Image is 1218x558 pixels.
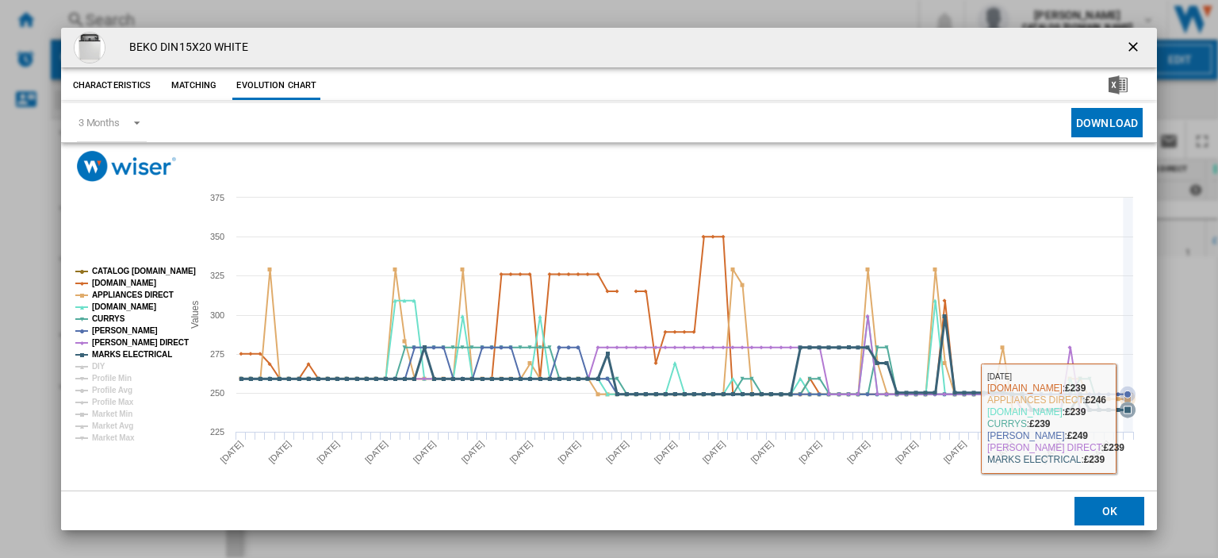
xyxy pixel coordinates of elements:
[92,386,132,394] tspan: Profile Avg
[1109,75,1128,94] img: excel-24x24.png
[61,28,1157,530] md-dialog: Product popup
[604,439,630,465] tspan: [DATE]
[92,410,132,418] tspan: Market Min
[210,349,224,359] tspan: 275
[210,427,224,437] tspan: 225
[990,439,1016,465] tspan: [DATE]
[92,338,189,347] tspan: [PERSON_NAME] DIRECT
[92,302,156,311] tspan: [DOMAIN_NAME]
[210,193,224,202] tspan: 375
[315,439,341,465] tspan: [DATE]
[653,439,679,465] tspan: [DATE]
[92,326,158,335] tspan: [PERSON_NAME]
[210,271,224,280] tspan: 325
[210,388,224,398] tspan: 250
[74,32,105,63] img: 10212934
[92,314,125,323] tspan: CURRYS
[77,151,176,182] img: logo_wiser_300x94.png
[797,439,823,465] tspan: [DATE]
[92,362,105,371] tspan: DIY
[69,71,155,100] button: Characteristics
[92,350,172,359] tspan: MARKS ELECTRICAL
[121,40,248,56] h4: BEKO DIN15X20 WHITE
[941,439,967,465] tspan: [DATE]
[266,439,293,465] tspan: [DATE]
[459,439,485,465] tspan: [DATE]
[218,439,244,465] tspan: [DATE]
[845,439,871,465] tspan: [DATE]
[92,433,135,442] tspan: Market Max
[210,232,224,241] tspan: 350
[159,71,228,100] button: Matching
[210,310,224,320] tspan: 300
[92,267,196,275] tspan: CATALOG [DOMAIN_NAME]
[363,439,389,465] tspan: [DATE]
[1119,32,1151,63] button: getI18NText('BUTTONS.CLOSE_DIALOG')
[92,398,134,406] tspan: Profile Max
[1125,39,1144,58] ng-md-icon: getI18NText('BUTTONS.CLOSE_DIALOG')
[79,117,120,129] div: 3 Months
[894,439,920,465] tspan: [DATE]
[190,301,201,329] tspan: Values
[92,279,156,287] tspan: [DOMAIN_NAME]
[556,439,582,465] tspan: [DATE]
[749,439,775,465] tspan: [DATE]
[1083,71,1153,100] button: Download in Excel
[1038,439,1064,465] tspan: [DATE]
[412,439,438,465] tspan: [DATE]
[92,291,174,299] tspan: APPLIANCES DIRECT
[92,421,133,430] tspan: Market Avg
[1071,108,1143,137] button: Download
[700,439,726,465] tspan: [DATE]
[92,374,132,383] tspan: Profile Min
[1086,439,1113,465] tspan: [DATE]
[1074,496,1144,525] button: OK
[232,71,320,100] button: Evolution chart
[507,439,534,465] tspan: [DATE]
